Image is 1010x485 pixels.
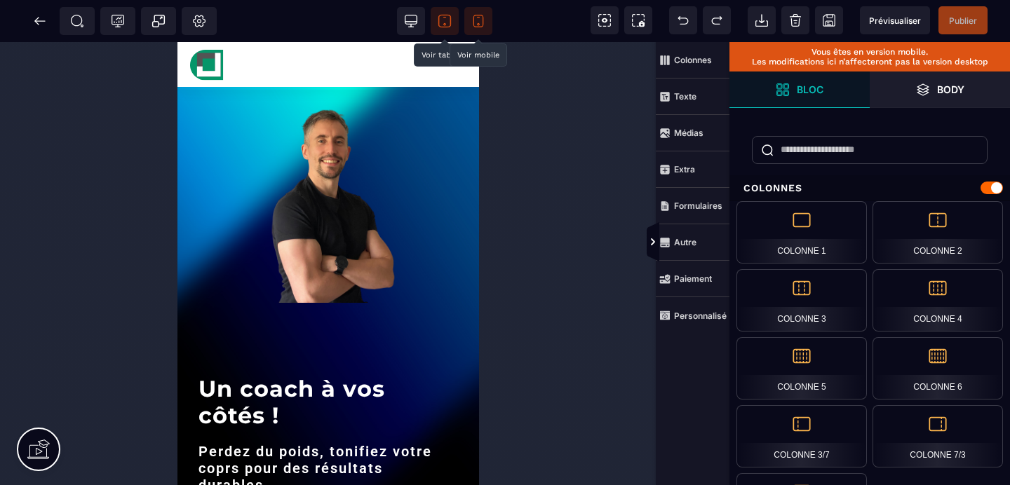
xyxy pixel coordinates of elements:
[656,188,729,224] span: Formulaires
[674,91,696,102] strong: Texte
[111,14,125,28] span: Tracking
[873,201,1003,264] div: Colonne 2
[729,71,870,108] span: Ouvrir les blocs
[192,14,206,28] span: Réglages Body
[674,237,696,247] strong: Autre
[656,78,729,115] span: Texte
[870,71,1010,108] span: Ouvrir les calques
[736,201,867,264] div: Colonne 1
[656,261,729,297] span: Paiement
[937,84,964,95] strong: Body
[464,7,492,35] span: Voir mobile
[736,269,867,332] div: Colonne 3
[100,7,135,35] span: Code de suivi
[736,57,1003,67] p: Les modifications ici n’affecteront pas la version desktop
[591,6,619,34] span: Voir les composants
[729,175,1010,201] div: Colonnes
[938,6,988,34] span: Enregistrer le contenu
[60,7,95,35] span: Métadata SEO
[26,7,54,35] span: Retour
[860,6,930,34] span: Aperçu
[141,7,176,35] span: Créer une alerte modale
[656,42,729,78] span: Colonnes
[729,221,743,264] span: Afficher les vues
[674,164,695,175] strong: Extra
[70,14,84,28] span: SEO
[674,273,712,284] strong: Paiement
[949,15,977,26] span: Publier
[656,297,729,334] span: Personnalisé
[397,7,425,35] span: Voir bureau
[624,6,652,34] span: Capture d'écran
[736,47,1003,57] p: Vous êtes en version mobile.
[736,405,867,467] div: Colonne 3/7
[674,128,703,138] strong: Médias
[182,7,217,35] span: Favicon
[674,200,722,211] strong: Formulaires
[815,6,843,34] span: Enregistrer
[873,405,1003,467] div: Colonne 7/3
[797,84,823,95] strong: Bloc
[869,15,921,26] span: Prévisualiser
[873,269,1003,332] div: Colonne 4
[151,14,166,28] span: Popup
[656,115,729,151] span: Médias
[656,224,729,261] span: Autre
[12,6,47,41] img: deb938928f5e33317c41bd396624582d.svg
[781,6,809,34] span: Nettoyage
[748,6,776,34] span: Importer
[674,55,712,65] strong: Colonnes
[21,394,281,458] h2: Perdez du poids, tonifiez votre coprs pour des résultats durables.
[736,337,867,399] div: Colonne 5
[656,151,729,188] span: Extra
[21,327,281,395] h1: Un coach à vos côtés !
[431,7,459,35] span: Voir tablette
[21,66,281,261] img: 305c43959cd627ddbe6b199c9ceeeb31_Profil_pic_(800_x_600_px).png
[703,6,731,34] span: Rétablir
[669,6,697,34] span: Défaire
[674,310,727,321] strong: Personnalisé
[873,337,1003,399] div: Colonne 6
